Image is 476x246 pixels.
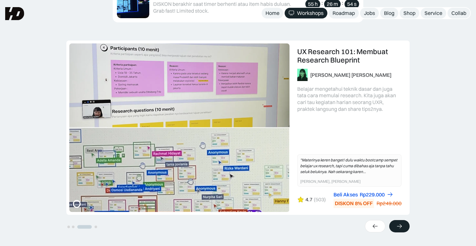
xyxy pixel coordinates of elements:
[451,10,466,17] div: Collab
[380,8,398,18] a: Blog
[66,41,410,215] div: 3 of 4
[66,224,98,229] ul: Select a slide to show
[266,10,279,17] div: Home
[421,8,446,18] a: Service
[334,191,393,198] a: Beli AksesRp229.000
[384,10,394,17] div: Blog
[329,8,359,18] a: Roadmap
[377,200,402,207] div: Rp249.000
[400,8,419,18] a: Shop
[403,10,415,17] div: Shop
[285,8,327,18] a: Workshops
[95,226,97,228] button: Go to slide 4
[314,196,326,203] div: (503)
[297,10,323,17] div: Workshops
[72,226,74,228] button: Go to slide 2
[364,10,375,17] div: Jobs
[335,200,354,207] div: DISKON
[333,10,355,17] div: Roadmap
[355,200,373,207] div: 8% OFF
[360,8,379,18] a: Jobs
[347,1,357,7] div: 54 s
[327,1,338,7] div: 26 m
[448,8,470,18] a: Collab
[308,1,318,7] div: 55 h
[77,225,92,228] button: Go to slide 3
[67,226,70,228] button: Go to slide 1
[360,191,385,198] div: Rp229.000
[153,1,302,14] div: DISKON berakhir saat timer berhenti atau item habis duluan. Grab fast! Limited stock.
[262,8,283,18] a: Home
[334,191,358,198] div: Beli Akses
[425,10,442,17] div: Service
[305,196,312,203] div: 4.7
